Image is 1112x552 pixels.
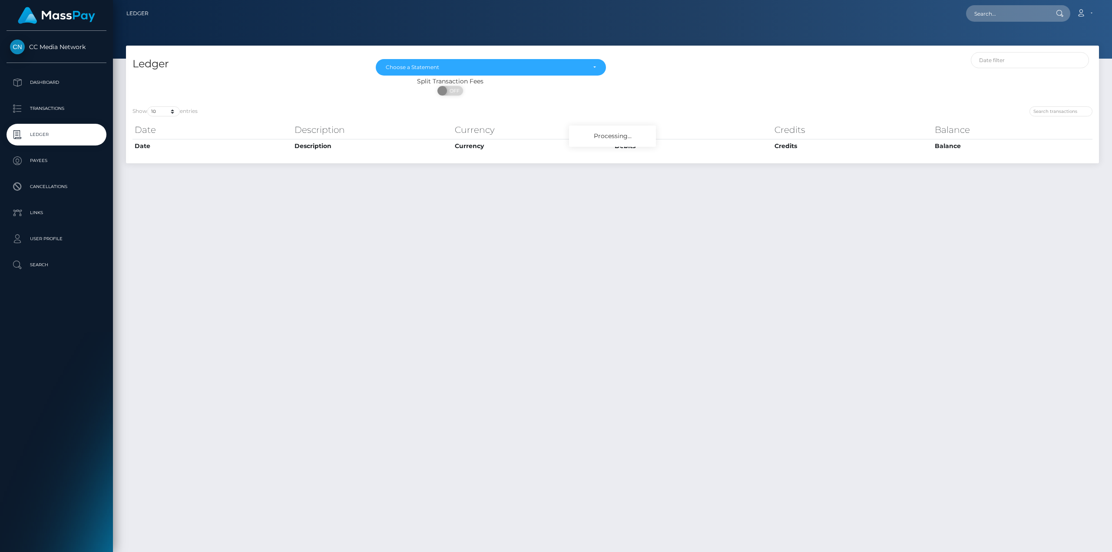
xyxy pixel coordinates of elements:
[126,77,774,86] div: Split Transaction Fees
[7,124,106,145] a: Ledger
[7,202,106,224] a: Links
[772,121,932,139] th: Credits
[10,206,103,219] p: Links
[10,258,103,271] p: Search
[7,150,106,172] a: Payees
[1029,106,1092,116] input: Search transactions
[612,139,772,153] th: Debits
[10,232,103,245] p: User Profile
[7,254,106,276] a: Search
[132,139,292,153] th: Date
[7,98,106,119] a: Transactions
[569,126,656,147] div: Processing...
[126,4,149,23] a: Ledger
[376,59,606,76] button: Choose a Statement
[132,106,198,116] label: Show entries
[7,43,106,51] span: CC Media Network
[612,121,772,139] th: Debits
[933,139,1092,153] th: Balance
[442,86,464,96] span: OFF
[933,121,1092,139] th: Balance
[132,121,292,139] th: Date
[132,56,363,72] h4: Ledger
[10,154,103,167] p: Payees
[453,121,612,139] th: Currency
[10,76,103,89] p: Dashboard
[147,106,180,116] select: Showentries
[453,139,612,153] th: Currency
[10,180,103,193] p: Cancellations
[18,7,95,24] img: MassPay Logo
[772,139,932,153] th: Credits
[10,102,103,115] p: Transactions
[7,72,106,93] a: Dashboard
[386,64,586,71] div: Choose a Statement
[292,121,452,139] th: Description
[7,228,106,250] a: User Profile
[10,128,103,141] p: Ledger
[966,5,1048,22] input: Search...
[292,139,452,153] th: Description
[7,176,106,198] a: Cancellations
[971,52,1089,68] input: Date filter
[10,40,25,54] img: CC Media Network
